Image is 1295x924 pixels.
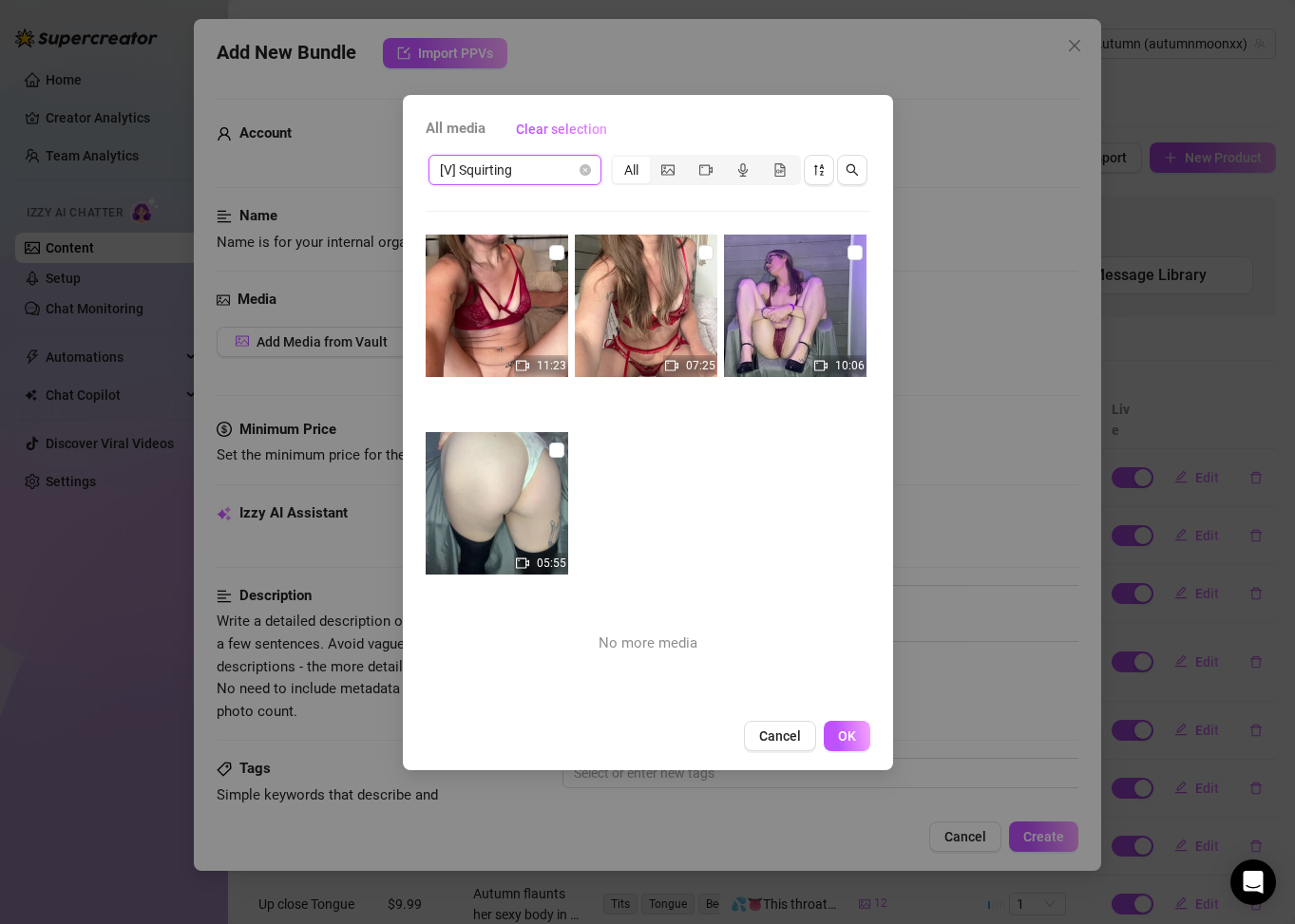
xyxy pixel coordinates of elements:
[426,432,568,575] img: media
[426,118,486,141] span: All media
[838,728,856,744] span: OK
[759,728,801,744] span: Cancel
[580,164,591,176] span: close-circle
[426,235,568,377] img: media
[537,556,566,570] span: 05:55
[824,721,870,751] button: OK
[744,721,816,751] button: Cancel
[835,359,865,372] span: 10:06
[804,155,834,185] button: sort-descending
[661,163,675,177] span: picture
[812,163,826,177] span: sort-descending
[516,122,607,137] span: Clear selection
[686,359,715,372] span: 07:25
[599,632,697,655] span: No more media
[501,114,622,144] button: Clear selection
[846,163,859,177] span: search
[1230,859,1276,905] div: Open Intercom Messenger
[814,359,828,372] span: video-camera
[773,163,787,177] span: file-gif
[516,359,529,372] span: video-camera
[699,163,713,177] span: video-camera
[440,156,590,184] span: [V] Squirting
[613,157,650,183] div: All
[575,235,717,377] img: media
[516,556,529,570] span: video-camera
[611,155,801,185] div: segmented control
[665,359,678,372] span: video-camera
[724,235,867,377] img: media
[537,359,566,372] span: 11:23
[736,163,750,177] span: audio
